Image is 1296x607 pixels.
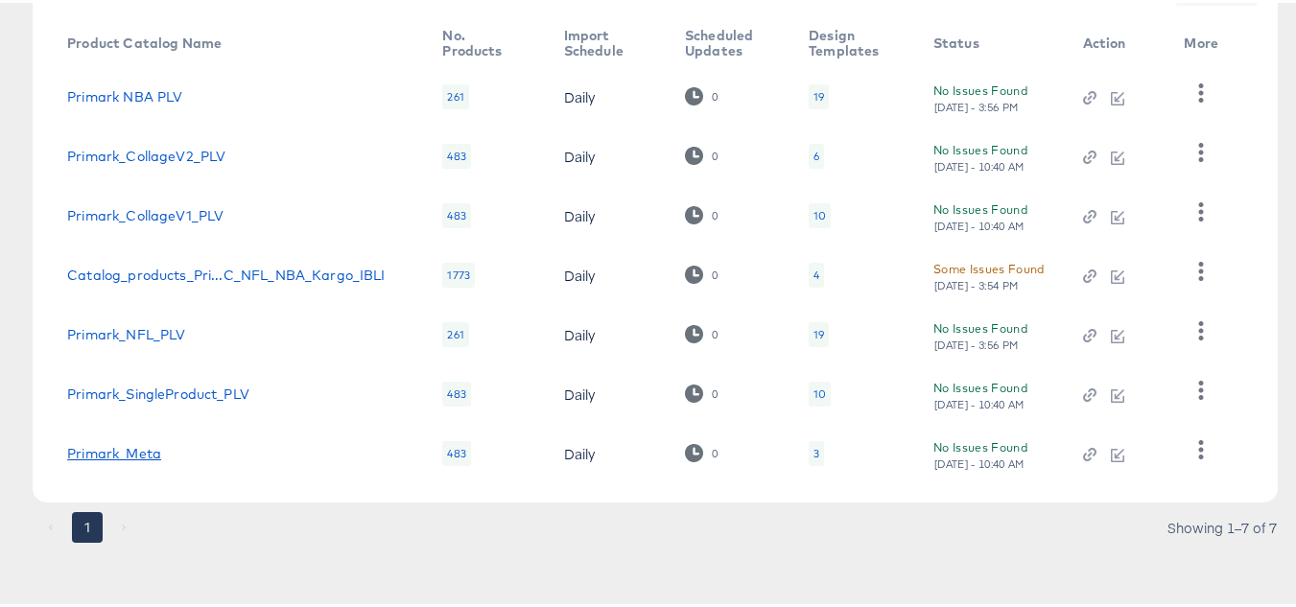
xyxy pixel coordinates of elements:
[67,86,182,102] a: Primark NBA PLV
[442,319,468,344] div: 261
[67,384,249,399] a: Primark_SingleProduct_PLV
[549,124,670,183] td: Daily
[813,384,826,399] div: 10
[549,362,670,421] td: Daily
[549,302,670,362] td: Daily
[685,382,719,400] div: 0
[442,379,470,404] div: 483
[809,319,829,344] div: 19
[67,265,385,280] a: Catalog_products_Pri...C_NFL_NBA_Kargo_IBLI
[685,25,770,56] div: Scheduled Updates
[809,200,831,225] div: 10
[442,25,525,56] div: No. Products
[933,276,1020,290] div: [DATE] - 3:54 PM
[809,82,829,106] div: 19
[442,260,475,285] div: 1773
[549,421,670,480] td: Daily
[685,144,719,162] div: 0
[549,243,670,302] td: Daily
[72,509,103,540] button: page 1
[1166,518,1278,531] div: Showing 1–7 of 7
[711,266,719,279] div: 0
[685,322,719,340] div: 0
[933,256,1045,290] button: Some Issues Found[DATE] - 3:54 PM
[813,86,824,102] div: 19
[442,438,470,463] div: 483
[809,25,895,56] div: Design Templates
[711,444,719,457] div: 0
[933,256,1045,276] div: Some Issues Found
[711,325,719,339] div: 0
[442,141,470,166] div: 483
[711,87,719,101] div: 0
[442,82,468,106] div: 261
[67,205,224,221] a: Primark_CollageV1_PLV
[67,443,161,458] a: Primark_Meta
[809,379,831,404] div: 10
[711,206,719,220] div: 0
[809,260,824,285] div: 4
[685,203,719,222] div: 0
[813,443,819,458] div: 3
[685,441,719,459] div: 0
[1168,18,1241,64] th: More
[33,509,142,540] nav: pagination navigation
[813,324,824,339] div: 19
[711,385,719,398] div: 0
[67,146,225,161] a: Primark_CollageV2_PLV
[442,200,470,225] div: 483
[564,25,647,56] div: Import Schedule
[813,205,826,221] div: 10
[813,265,819,280] div: 4
[685,84,719,103] div: 0
[813,146,819,161] div: 6
[809,141,824,166] div: 6
[549,183,670,243] td: Daily
[549,64,670,124] td: Daily
[711,147,719,160] div: 0
[809,438,824,463] div: 3
[918,18,1068,64] th: Status
[1068,18,1169,64] th: Action
[685,263,719,281] div: 0
[67,33,222,48] div: Product Catalog Name
[67,324,185,339] a: Primark_NFL_PLV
